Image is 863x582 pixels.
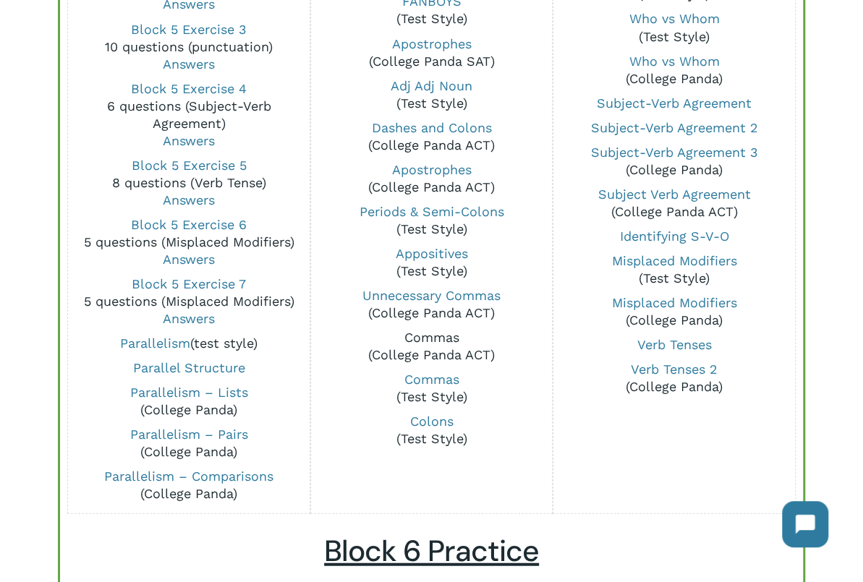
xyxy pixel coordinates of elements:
[561,360,787,395] p: (College Panda)
[597,95,752,110] a: Subject-Verb Agreement
[318,202,545,237] p: (Test Style)
[75,156,302,208] p: 8 questions (Verb Tense)
[590,119,757,134] a: Subject-Verb Agreement 2
[396,245,468,260] a: Appositives
[132,157,247,172] a: Block 5 Exercise 5
[75,425,302,460] p: (College Panda)
[75,467,302,502] p: (College Panda)
[75,275,302,327] p: 5 questions (Misplaced Modifiers)
[163,132,215,147] a: Answers
[561,252,787,286] p: (Test Style)
[318,286,545,321] p: (College Panda ACT)
[392,35,472,51] a: Apostrophes
[391,77,472,93] a: Adj Adj Noun
[392,161,472,176] a: Apostrophes
[324,531,539,570] u: Block 6 Practice
[130,384,248,399] a: Parallelism – Lists
[637,336,711,351] a: Verb Tenses
[631,361,718,376] a: Verb Tenses 2
[318,119,545,153] p: (College Panda ACT)
[318,412,545,447] p: (Test Style)
[163,251,215,266] a: Answers
[133,359,245,375] a: Parallel Structure
[360,203,504,218] a: Periods & Semi-Colons
[75,20,302,72] p: 10 questions (punctuation)
[768,487,843,562] iframe: Chatbot
[120,335,190,350] a: Parallelism
[598,186,750,201] a: Subject Verb Agreement
[163,310,215,325] a: Answers
[318,35,545,69] p: (College Panda SAT)
[561,143,787,178] p: (College Panda)
[130,426,248,441] a: Parallelism – Pairs
[131,21,247,36] a: Block 5 Exercise 3
[372,119,492,134] a: Dashes and Colons
[611,252,736,268] a: Misplaced Modifiers
[611,294,736,309] a: Misplaced Modifiers
[75,80,302,149] p: 6 questions (Subject-Verb Agreement)
[561,185,787,220] p: (College Panda ACT)
[318,161,545,195] p: (College Panda ACT)
[590,144,757,159] a: Subject-Verb Agreement 3
[404,329,459,344] a: Commas
[318,77,545,111] p: (Test Style)
[75,334,302,351] p: (test style)
[75,215,302,268] p: 5 questions (Misplaced Modifiers)
[561,52,787,87] p: (College Panda)
[131,216,247,231] a: Block 5 Exercise 6
[75,383,302,418] p: (College Panda)
[131,80,247,95] a: Block 5 Exercise 4
[104,468,273,483] a: Parallelism – Comparisons
[561,10,787,45] p: (Test Style)
[132,275,246,291] a: Block 5 Exercise 7
[163,56,215,71] a: Answers
[318,328,545,363] p: (College Panda ACT)
[619,228,728,243] a: Identifying S-V-O
[362,287,501,302] a: Unnecessary Commas
[629,11,719,26] a: Who vs Whom
[404,371,459,386] a: Commas
[318,370,545,405] p: (Test Style)
[163,192,215,207] a: Answers
[629,53,719,68] a: Who vs Whom
[410,413,454,428] a: Colons
[561,294,787,328] p: (College Panda)
[318,244,545,279] p: (Test Style)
